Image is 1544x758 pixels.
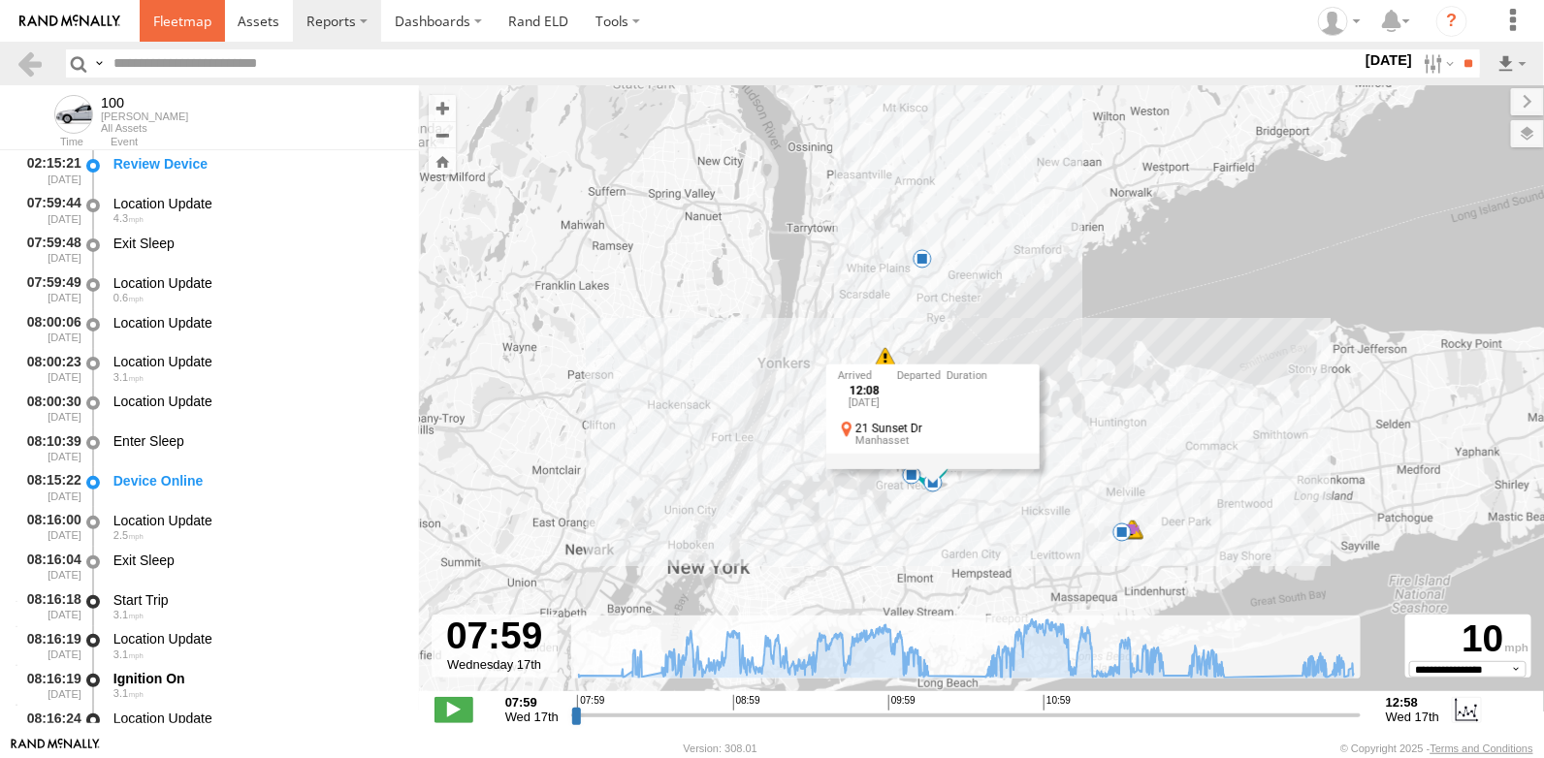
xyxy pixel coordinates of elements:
div: 12:08 [838,384,891,396]
div: 02:15:21 [DATE] [16,152,83,188]
label: Play/Stop [434,697,473,722]
div: Enter Sleep [113,432,401,450]
div: 08:15:22 [DATE] [16,469,83,505]
div: Location Update [113,195,401,212]
div: 08:10:39 [DATE] [16,429,83,465]
div: Event [111,138,419,147]
a: Visit our Website [11,739,100,758]
div: 07:59:48 [DATE] [16,232,83,268]
div: 07:59:44 [DATE] [16,192,83,228]
span: 08:59 [733,695,760,711]
a: Back to previous Page [16,49,44,78]
div: Manhasset [855,435,1028,447]
span: 10:59 [1044,695,1071,711]
span: 2.5 [113,529,144,541]
div: Time [16,138,83,147]
div: Location Update [113,274,401,292]
div: 08:16:18 [DATE] [16,588,83,624]
span: 3.1 [113,687,144,699]
span: 0.6 [113,292,144,303]
div: [PERSON_NAME] [101,111,188,122]
div: 08:00:30 [DATE] [16,390,83,426]
div: Review Device [113,155,401,173]
div: 08:16:00 [DATE] [16,509,83,545]
i: ? [1436,6,1467,37]
div: 08:16:19 [DATE] [16,628,83,664]
div: Ignition On [113,670,401,687]
div: 08:16:04 [DATE] [16,549,83,584]
div: Exit Sleep [113,552,401,569]
button: Zoom Home [429,148,456,174]
strong: 12:58 [1386,695,1439,710]
div: Device Online [113,472,401,490]
div: [DATE] [838,397,891,409]
strong: 07:59 [505,695,559,710]
div: Location Update [113,710,401,727]
span: 07:59 [577,695,604,711]
div: 08:16:24 [DATE] [16,707,83,742]
label: Export results as... [1496,49,1528,78]
button: Zoom in [429,95,456,121]
span: 09:59 [888,695,916,711]
div: 07:59:49 [DATE] [16,271,83,307]
div: Location Update [113,393,401,410]
img: rand-logo.svg [19,15,120,28]
div: Exit Sleep [113,235,401,252]
span: 3.1 [113,648,144,660]
label: [DATE] [1362,49,1416,71]
div: Victor Calcano Jr [1311,7,1367,36]
div: Version: 308.01 [684,742,757,754]
div: All Assets [101,122,188,134]
span: 3.1 [113,609,144,620]
span: Wed 17th Sep 2025 [1386,710,1439,724]
div: Location Update [113,512,401,529]
span: 4.3 [113,212,144,224]
div: 08:16:19 [DATE] [16,667,83,703]
div: 08:00:23 [DATE] [16,351,83,387]
div: Location Update [113,353,401,370]
div: 08:00:06 [DATE] [16,311,83,347]
button: Zoom out [429,121,456,148]
div: 21 Sunset Dr [855,423,1028,435]
a: Terms and Conditions [1431,742,1533,754]
label: Search Filter Options [1416,49,1458,78]
div: Location Update [113,630,401,647]
div: 100 - View Asset History [101,95,188,111]
div: Location Update [113,314,401,332]
div: © Copyright 2025 - [1340,742,1533,754]
div: Start Trip [113,591,401,609]
div: 10 [1408,617,1528,661]
span: 3.1 [113,371,144,383]
span: Wed 17th Sep 2025 [505,710,559,724]
label: Search Query [91,49,107,78]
